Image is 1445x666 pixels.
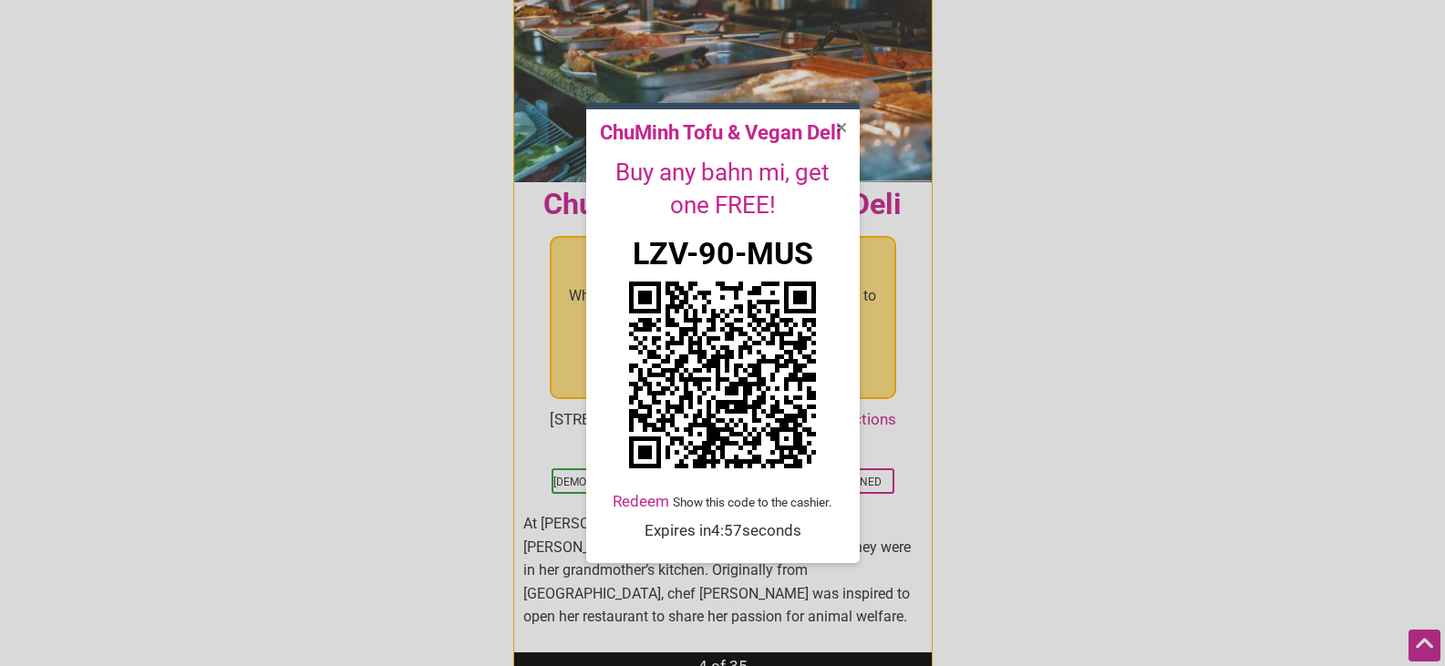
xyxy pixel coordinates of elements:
[624,277,821,473] img: Yd4hHexfHgAeIbCzncSxIevQncsb3gC2IhuLnd2PIaYY1ceEnZbt2eBV4fowVglLYeIXXg2NHh1amYG+YeGKiiIvIiI3oiI8I...
[711,521,742,539] span: 4:57
[673,495,832,509] small: Show this code to the cashier.
[600,519,846,543] div: Expires in seconds
[600,156,846,222] h3: Buy any bahn mi, get one FREE!
[613,492,669,510] a: Redeem
[600,124,841,142] span: ChuMinh Tofu & Vegan Deli
[600,235,846,473] span: LZV-90-MUS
